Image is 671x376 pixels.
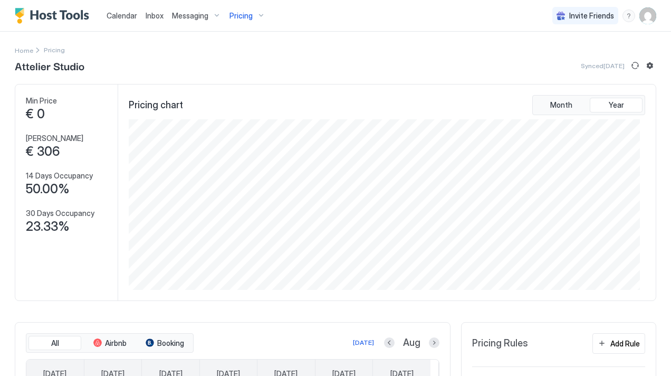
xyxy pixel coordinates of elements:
span: Pricing chart [129,99,183,111]
button: Add Rule [592,333,645,354]
a: Home [15,44,33,55]
a: Inbox [146,10,164,21]
div: Add Rule [610,338,640,349]
div: [DATE] [353,338,374,347]
div: tab-group [532,95,645,115]
span: Invite Friends [569,11,614,21]
span: 23.33% [26,219,70,234]
span: Messaging [172,11,208,21]
span: Year [609,100,624,110]
div: tab-group [26,333,194,353]
span: 30 Days Occupancy [26,209,94,218]
button: Next month [429,337,439,348]
span: 14 Days Occupancy [26,171,93,181]
span: All [51,339,59,348]
span: 50.00% [26,181,70,197]
iframe: Intercom live chat [11,340,36,365]
span: Booking [157,339,184,348]
span: Pricing [229,11,253,21]
button: Year [590,98,643,112]
span: Calendar [107,11,137,20]
a: Host Tools Logo [15,8,94,24]
button: [DATE] [351,336,376,349]
button: Booking [138,336,191,351]
span: Month [550,100,572,110]
button: Sync prices [629,59,641,72]
span: € 0 [26,106,45,122]
div: User profile [639,7,656,24]
button: Airbnb [83,336,136,351]
span: Airbnb [105,339,127,348]
div: menu [622,10,635,22]
span: Aug [403,337,420,349]
span: Min Price [26,96,57,106]
div: Breadcrumb [15,44,33,55]
a: Calendar [107,10,137,21]
span: € 306 [26,144,60,159]
span: [PERSON_NAME] [26,134,83,143]
span: Inbox [146,11,164,20]
span: Home [15,46,33,54]
span: Synced [DATE] [581,62,625,70]
button: All [28,336,81,351]
button: Previous month [384,337,395,348]
span: Attelier Studio [15,58,84,73]
span: Breadcrumb [44,46,65,54]
button: Listing settings [644,59,656,72]
span: Pricing Rules [472,337,528,350]
button: Month [535,98,588,112]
